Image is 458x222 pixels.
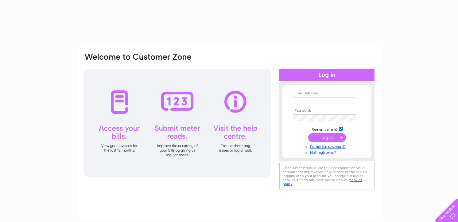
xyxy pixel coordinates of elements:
[291,91,363,96] th: Email Address:
[291,126,363,132] td: Remember me?
[283,178,362,186] a: cookies policy
[308,133,346,142] input: Submit
[279,163,375,189] div: Clear Business would like to place cookies on your computer to improve your experience of the sit...
[293,143,363,149] a: Forgotten password?
[293,149,363,155] a: Not registered?
[291,109,363,113] th: Password:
